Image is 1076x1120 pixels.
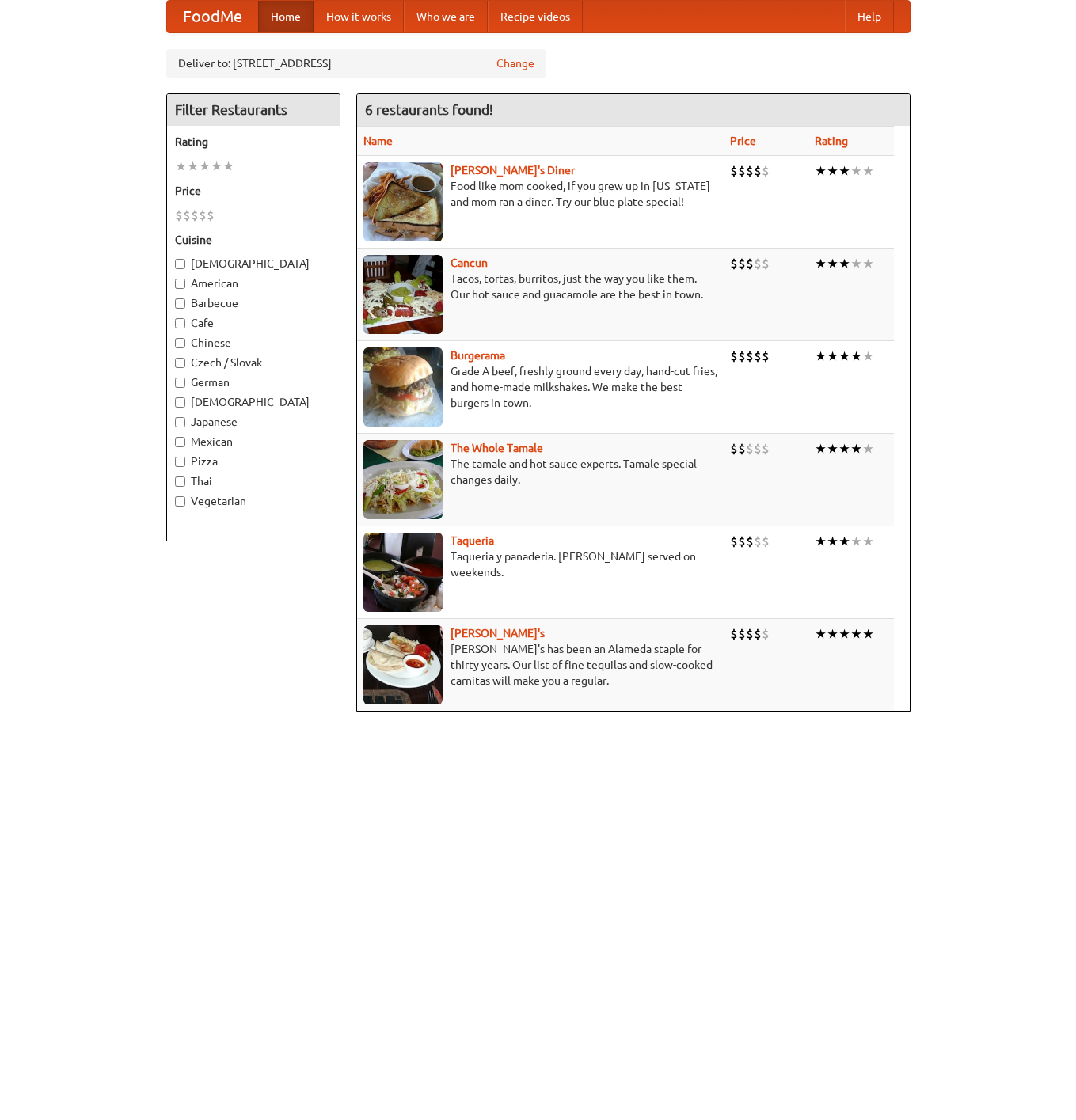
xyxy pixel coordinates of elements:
[199,158,211,175] li: ★
[815,255,827,272] li: ★
[175,295,332,311] label: Barbecue
[175,256,332,271] label: [DEMOGRAPHIC_DATA]
[730,255,738,272] li: $
[363,440,443,519] img: wholetamale.jpg
[762,255,770,272] li: $
[754,347,762,365] li: $
[175,318,185,328] input: Cafe
[850,347,862,365] li: ★
[175,207,183,224] li: $
[815,533,827,550] li: ★
[862,625,874,643] li: ★
[175,279,185,289] input: American
[815,162,827,180] li: ★
[167,1,258,32] a: FoodMe
[175,493,332,509] label: Vegetarian
[827,255,838,272] li: ★
[827,533,838,550] li: ★
[850,255,862,272] li: ★
[404,1,488,32] a: Who we are
[363,178,717,210] p: Food like mom cooked, if you grew up in [US_STATE] and mom ran a diner. Try our blue plate special!
[496,55,534,71] a: Change
[827,162,838,180] li: ★
[738,625,746,643] li: $
[166,49,546,78] div: Deliver to: [STREET_ADDRESS]
[175,338,185,348] input: Chinese
[838,255,850,272] li: ★
[365,102,493,117] ng-pluralize: 6 restaurants found!
[363,456,717,488] p: The tamale and hot sauce experts. Tamale special changes daily.
[167,94,340,126] h4: Filter Restaurants
[175,374,332,390] label: German
[738,162,746,180] li: $
[754,255,762,272] li: $
[754,533,762,550] li: $
[850,533,862,550] li: ★
[363,135,393,147] a: Name
[815,347,827,365] li: ★
[746,162,754,180] li: $
[838,440,850,457] li: ★
[754,625,762,643] li: $
[827,347,838,365] li: ★
[175,417,185,427] input: Japanese
[222,158,234,175] li: ★
[175,298,185,309] input: Barbecue
[191,207,199,224] li: $
[175,315,332,331] label: Cafe
[815,440,827,457] li: ★
[827,440,838,457] li: ★
[363,533,443,612] img: taqueria.jpg
[175,335,332,351] label: Chinese
[815,135,848,147] a: Rating
[815,625,827,643] li: ★
[730,533,738,550] li: $
[207,207,215,224] li: $
[746,533,754,550] li: $
[451,349,505,362] a: Burgerama
[175,158,187,175] li: ★
[746,347,754,365] li: $
[730,440,738,457] li: $
[738,440,746,457] li: $
[762,347,770,365] li: $
[862,162,874,180] li: ★
[175,378,185,388] input: German
[845,1,894,32] a: Help
[862,533,874,550] li: ★
[175,259,185,269] input: [DEMOGRAPHIC_DATA]
[754,162,762,180] li: $
[363,625,443,704] img: pedros.jpg
[199,207,207,224] li: $
[762,625,770,643] li: $
[175,397,185,408] input: [DEMOGRAPHIC_DATA]
[175,394,332,410] label: [DEMOGRAPHIC_DATA]
[838,347,850,365] li: ★
[363,255,443,334] img: cancun.jpg
[175,183,332,199] h5: Price
[451,164,575,177] a: [PERSON_NAME]'s Diner
[175,454,332,469] label: Pizza
[862,347,874,365] li: ★
[175,358,185,368] input: Czech / Slovak
[762,533,770,550] li: $
[746,255,754,272] li: $
[762,440,770,457] li: $
[314,1,404,32] a: How it works
[363,347,443,427] img: burgerama.jpg
[762,162,770,180] li: $
[175,275,332,291] label: American
[451,627,545,640] a: [PERSON_NAME]'s
[838,162,850,180] li: ★
[451,534,494,547] a: Taqueria
[862,255,874,272] li: ★
[175,437,185,447] input: Mexican
[730,135,756,147] a: Price
[451,256,488,269] b: Cancun
[827,625,838,643] li: ★
[738,347,746,365] li: $
[175,476,185,487] input: Thai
